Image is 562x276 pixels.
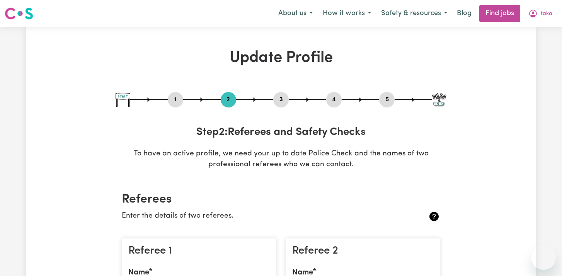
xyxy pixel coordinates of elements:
[376,5,452,22] button: Safety & resources
[479,5,520,22] a: Find jobs
[452,5,476,22] a: Blog
[531,245,556,270] iframe: Button to launch messaging window, conversation in progress
[379,95,395,105] button: Go to step 5
[292,245,434,258] h3: Referee 2
[122,192,440,207] h2: Referees
[273,5,318,22] button: About us
[5,5,33,22] a: Careseekers logo
[116,148,446,171] p: To have an active profile, we need your up to date Police Check and the names of two professional...
[541,10,552,18] span: taka
[318,5,376,22] button: How it works
[523,5,557,22] button: My Account
[122,211,387,222] p: Enter the details of two referees.
[168,95,183,105] button: Go to step 1
[5,7,33,20] img: Careseekers logo
[221,95,236,105] button: Go to step 2
[116,49,446,67] h1: Update Profile
[116,126,446,139] h3: Step 2 : Referees and Safety Checks
[128,245,270,258] h3: Referee 1
[273,95,289,105] button: Go to step 3
[326,95,342,105] button: Go to step 4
